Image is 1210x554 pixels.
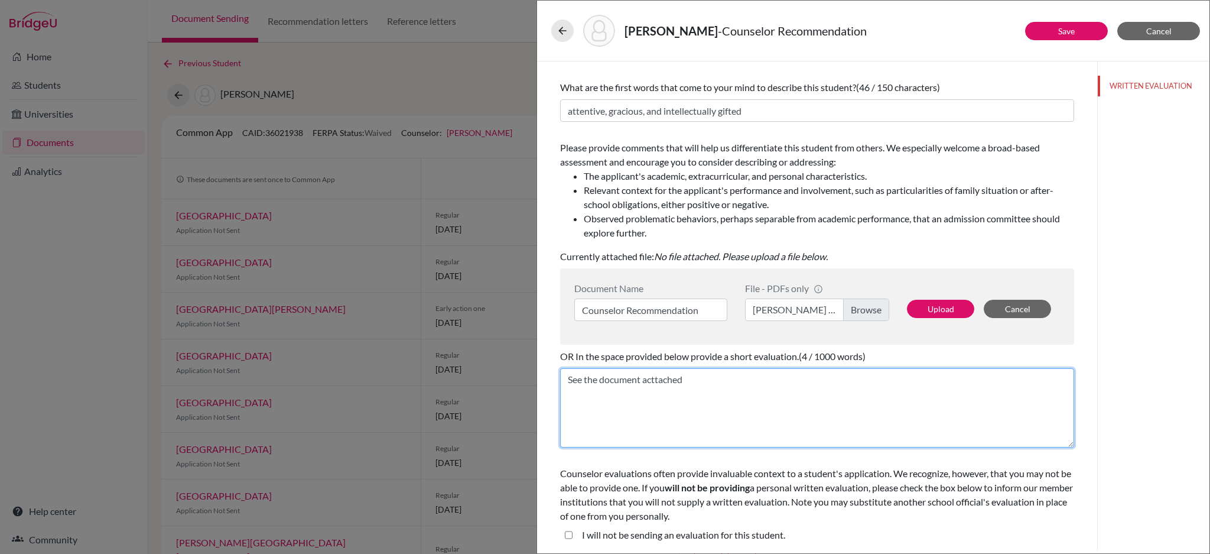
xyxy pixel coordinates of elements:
b: will not be providing [665,482,750,493]
span: (4 / 1000 words) [799,351,866,362]
button: WRITTEN EVALUATION [1098,76,1209,96]
span: Please provide comments that will help us differentiate this student from others. We especially w... [560,142,1074,240]
li: The applicant's academic, extracurricular, and personal characteristics. [584,169,1074,183]
label: [PERSON_NAME] Hoi-[PERSON_NAME]-Counselor recommendation.pdf [745,299,889,321]
div: Document Name [574,283,727,294]
li: Relevant context for the applicant's performance and involvement, such as particularities of fami... [584,183,1074,212]
li: Observed problematic behaviors, perhaps separable from academic performance, that an admission co... [584,212,1074,240]
textarea: See the document acttached [560,368,1074,448]
span: (46 / 150 characters) [856,82,940,93]
span: Counselor evaluations often provide invaluable context to a student's application. We recognize, ... [560,468,1073,521]
div: File - PDFs only [745,283,889,294]
label: I will not be sending an evaluation for this student. [582,528,785,542]
span: - Counselor Recommendation [718,24,867,38]
button: Cancel [984,300,1051,318]
i: No file attached. Please upload a file below. [654,251,828,262]
strong: [PERSON_NAME] [624,24,718,38]
span: What are the first words that come to your mind to describe this student? [560,82,856,93]
button: Upload [907,300,974,318]
div: Currently attached file: [560,136,1074,268]
span: OR In the space provided below provide a short evaluation. [560,351,799,362]
span: info [814,284,823,294]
